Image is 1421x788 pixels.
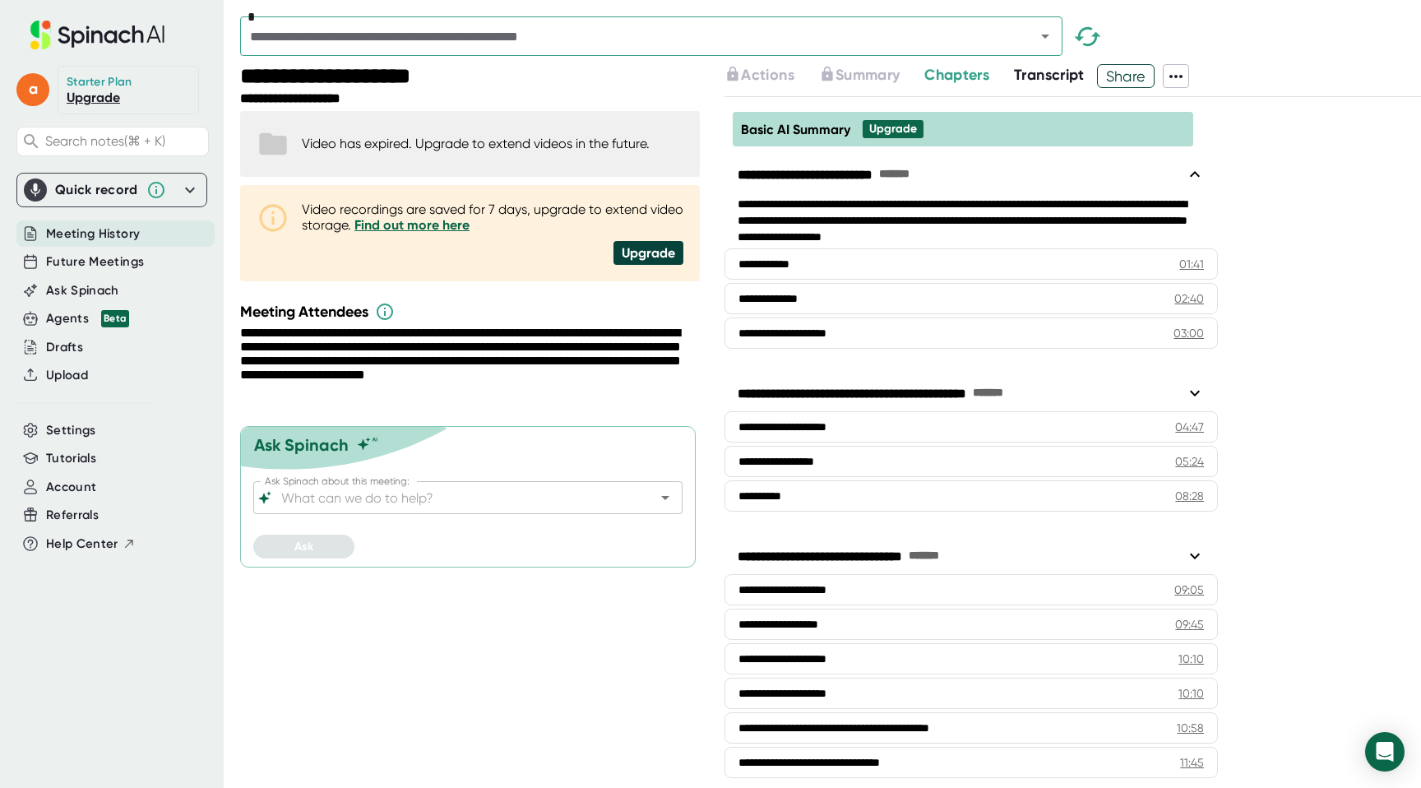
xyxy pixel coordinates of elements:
[1174,582,1204,598] div: 09:05
[741,122,850,137] span: Basic AI Summary
[45,133,165,149] span: Search notes (⌘ + K)
[24,174,200,206] div: Quick record
[67,90,120,105] a: Upgrade
[1175,453,1204,470] div: 05:24
[46,253,144,271] button: Future Meetings
[1179,256,1204,272] div: 01:41
[1174,290,1204,307] div: 02:40
[1180,754,1204,771] div: 11:45
[1014,66,1085,84] span: Transcript
[924,66,989,84] span: Chapters
[46,535,136,554] button: Help Center
[294,540,313,554] span: Ask
[654,486,677,509] button: Open
[46,449,96,468] button: Tutorials
[67,75,132,90] div: Starter Plan
[1175,419,1204,435] div: 04:47
[46,225,140,243] button: Meeting History
[835,66,900,84] span: Summary
[613,241,683,265] div: Upgrade
[924,64,989,86] button: Chapters
[1178,651,1204,667] div: 10:10
[46,338,83,357] button: Drafts
[1014,64,1085,86] button: Transcript
[46,281,119,300] button: Ask Spinach
[1173,325,1204,341] div: 03:00
[869,122,917,137] div: Upgrade
[1175,616,1204,633] div: 09:45
[302,136,650,151] div: Video has expired. Upgrade to extend videos in the future.
[55,182,138,198] div: Quick record
[819,64,900,86] button: Summary
[354,217,470,233] a: Find out more here
[16,73,49,106] span: a
[1365,732,1405,772] div: Open Intercom Messenger
[278,486,629,509] input: What can we do to help?
[302,202,683,233] div: Video recordings are saved for 7 days, upgrade to extend video storage.
[253,535,354,559] button: Ask
[819,64,924,88] div: Upgrade to access
[1177,720,1204,736] div: 10:58
[46,366,88,385] button: Upload
[46,506,99,525] button: Referrals
[1098,62,1155,90] span: Share
[1097,64,1155,88] button: Share
[240,302,704,322] div: Meeting Attendees
[46,309,129,328] button: Agents Beta
[1175,488,1204,504] div: 08:28
[1034,25,1057,48] button: Open
[46,535,118,554] span: Help Center
[724,64,794,86] button: Actions
[46,478,96,497] button: Account
[741,66,794,84] span: Actions
[46,421,96,440] button: Settings
[254,435,349,455] div: Ask Spinach
[101,310,129,327] div: Beta
[46,309,129,328] div: Agents
[1178,685,1204,702] div: 10:10
[724,64,818,88] div: Upgrade to access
